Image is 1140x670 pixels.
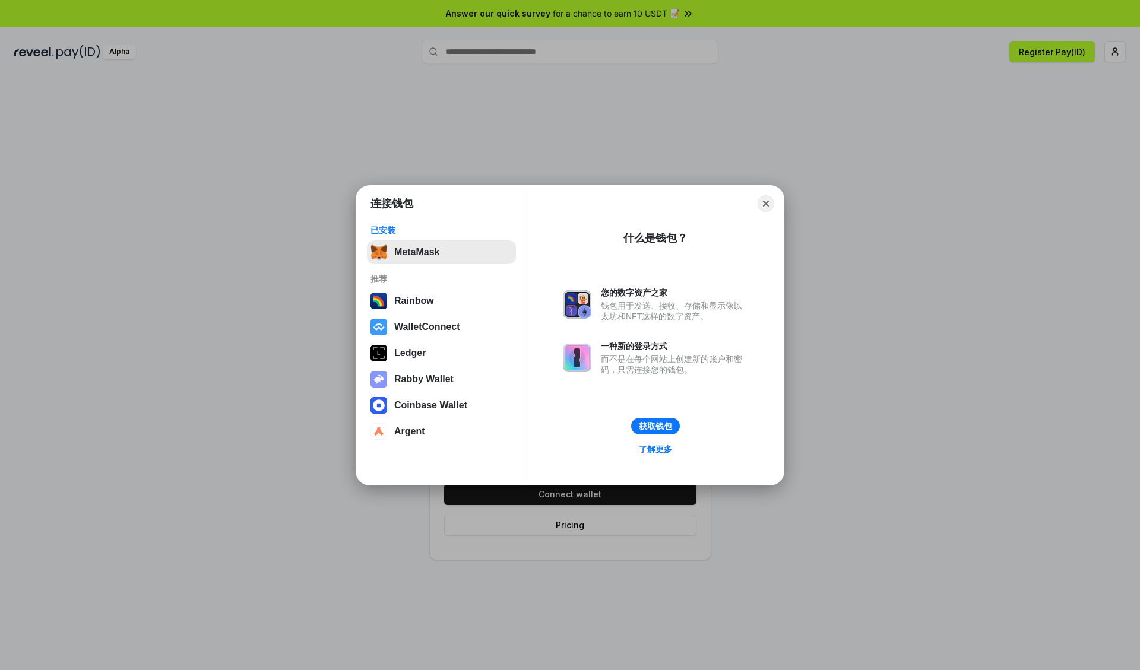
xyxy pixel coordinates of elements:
[370,345,387,361] img: svg+xml,%3Csvg%20xmlns%3D%22http%3A%2F%2Fwww.w3.org%2F2000%2Fsvg%22%20width%3D%2228%22%20height%3...
[394,400,467,411] div: Coinbase Wallet
[758,195,774,212] button: Close
[367,240,516,264] button: MetaMask
[370,371,387,388] img: svg+xml,%3Csvg%20xmlns%3D%22http%3A%2F%2Fwww.w3.org%2F2000%2Fsvg%22%20fill%3D%22none%22%20viewBox...
[639,421,672,431] div: 获取钱包
[601,300,748,322] div: 钱包用于发送、接收、存储和显示像以太坊和NFT这样的数字资产。
[394,322,460,332] div: WalletConnect
[367,315,516,339] button: WalletConnect
[370,244,387,261] img: svg+xml,%3Csvg%20fill%3D%22none%22%20height%3D%2233%22%20viewBox%3D%220%200%2035%2033%22%20width%...
[370,225,512,236] div: 已安装
[563,344,591,372] img: svg+xml,%3Csvg%20xmlns%3D%22http%3A%2F%2Fwww.w3.org%2F2000%2Fsvg%22%20fill%3D%22none%22%20viewBox...
[370,293,387,309] img: svg+xml,%3Csvg%20width%3D%22120%22%20height%3D%22120%22%20viewBox%3D%220%200%20120%20120%22%20fil...
[370,274,512,284] div: 推荐
[394,348,426,358] div: Ledger
[394,426,425,437] div: Argent
[394,374,454,385] div: Rabby Wallet
[601,341,748,351] div: 一种新的登录方式
[370,196,413,211] h1: 连接钱包
[367,341,516,365] button: Ledger
[639,444,672,455] div: 了解更多
[367,367,516,391] button: Rabby Wallet
[601,287,748,298] div: 您的数字资产之家
[370,423,387,440] img: svg+xml,%3Csvg%20width%3D%2228%22%20height%3D%2228%22%20viewBox%3D%220%200%2028%2028%22%20fill%3D...
[632,442,679,457] a: 了解更多
[601,354,748,375] div: 而不是在每个网站上创建新的账户和密码，只需连接您的钱包。
[631,418,680,434] button: 获取钱包
[394,247,439,258] div: MetaMask
[367,289,516,313] button: Rainbow
[367,420,516,443] button: Argent
[623,231,688,245] div: 什么是钱包？
[370,319,387,335] img: svg+xml,%3Csvg%20width%3D%2228%22%20height%3D%2228%22%20viewBox%3D%220%200%2028%2028%22%20fill%3D...
[367,393,516,417] button: Coinbase Wallet
[394,296,434,306] div: Rainbow
[370,397,387,414] img: svg+xml,%3Csvg%20width%3D%2228%22%20height%3D%2228%22%20viewBox%3D%220%200%2028%2028%22%20fill%3D...
[563,290,591,319] img: svg+xml,%3Csvg%20xmlns%3D%22http%3A%2F%2Fwww.w3.org%2F2000%2Fsvg%22%20fill%3D%22none%22%20viewBox...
